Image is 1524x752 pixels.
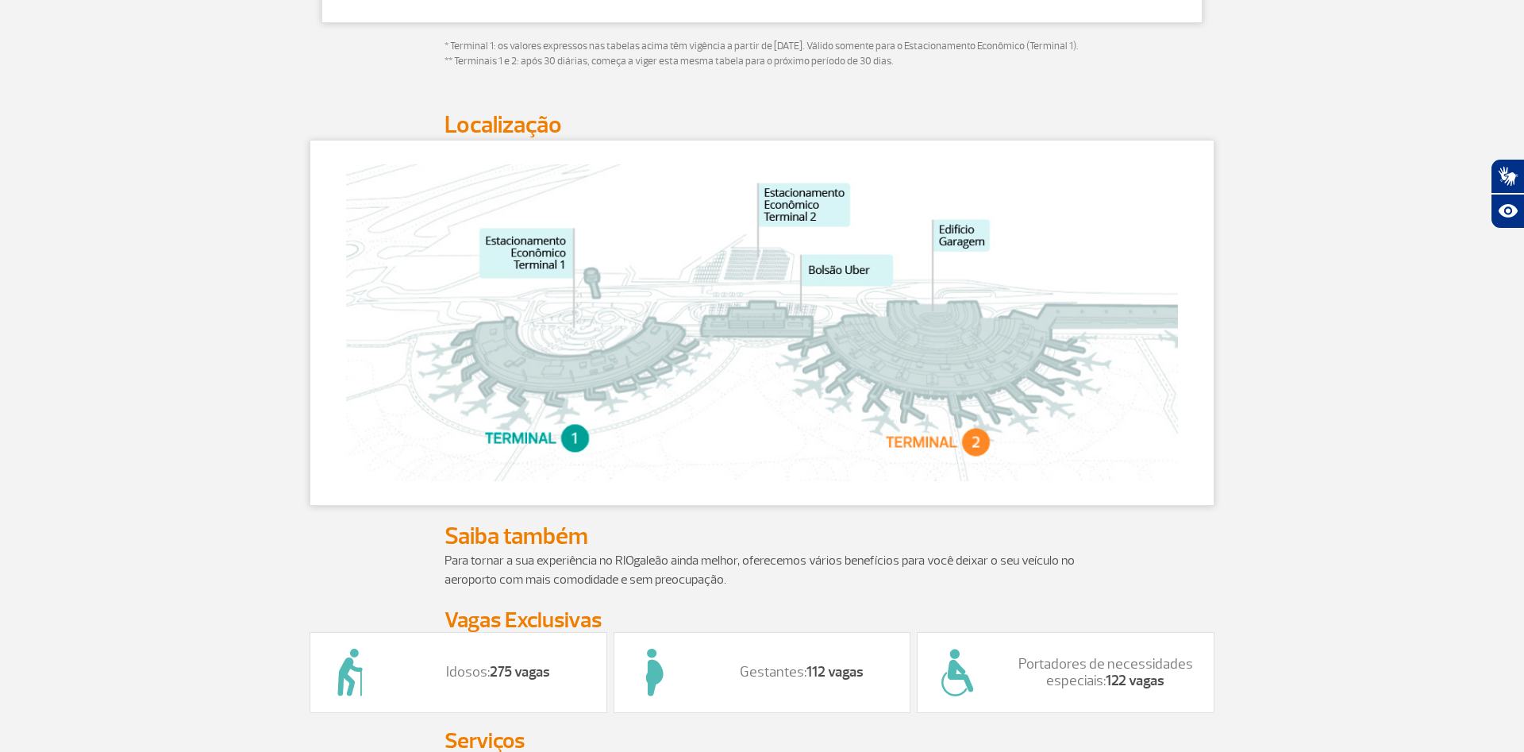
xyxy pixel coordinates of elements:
img: 8.png [310,633,390,712]
strong: 275 vagas [490,663,550,681]
p: * Terminal 1: os valores expressos nas tabelas acima têm vigência a partir de [DATE]. Válido some... [444,39,1079,70]
h2: Localização [444,110,1079,140]
p: Idosos: [406,664,591,681]
img: 5.png [614,633,694,712]
div: Plugin de acessibilidade da Hand Talk. [1491,159,1524,229]
p: Portadores de necessidades especiais: [1013,656,1198,690]
button: Abrir tradutor de língua de sinais. [1491,159,1524,194]
strong: 122 vagas [1106,672,1164,690]
img: 6.png [918,633,997,712]
p: Para tornar a sua experiência no RIOgaleão ainda melhor, oferecemos vários benefícios para você d... [444,551,1079,589]
h3: Vagas Exclusivas [444,608,1079,632]
button: Abrir recursos assistivos. [1491,194,1524,229]
strong: 112 vagas [806,663,864,681]
p: Gestantes: [710,664,895,681]
h2: Saiba também [444,522,1079,551]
